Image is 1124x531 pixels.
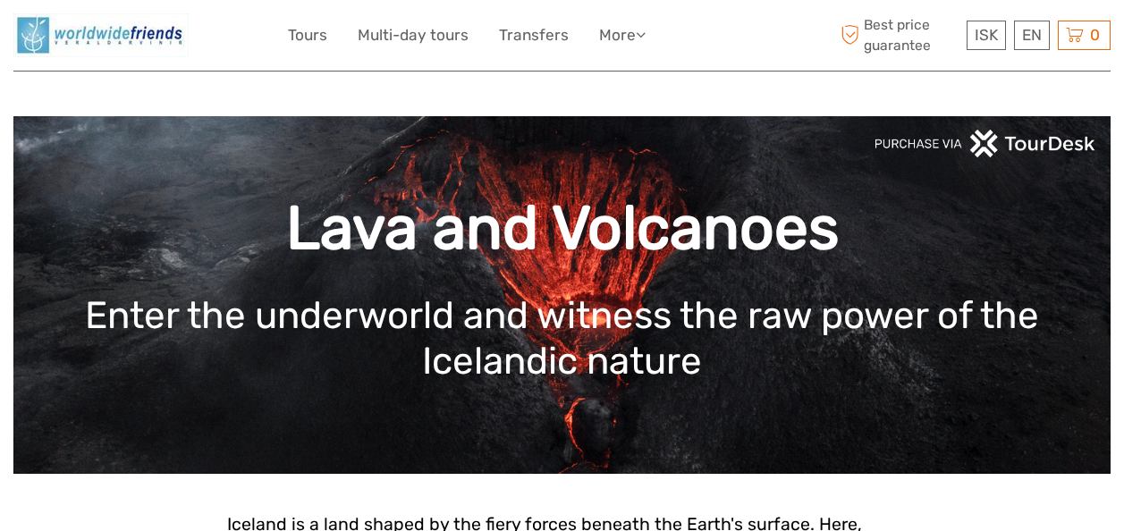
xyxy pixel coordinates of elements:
span: Best price guarantee [836,15,962,55]
h1: Enter the underworld and witness the raw power of the Icelandic nature [40,293,1084,383]
span: ISK [975,26,998,44]
div: EN [1014,21,1050,50]
span: 0 [1087,26,1103,44]
a: Transfers [499,22,569,48]
h1: Lava and Volcanoes [40,192,1084,265]
img: 1527-52e4c429-ab64-4de8-a459-37c2e0d87ce9_logo_small.jpg [13,13,189,57]
img: PurchaseViaTourDeskwhite.png [874,130,1097,157]
a: Tours [288,22,327,48]
a: More [599,22,646,48]
a: Multi-day tours [358,22,469,48]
